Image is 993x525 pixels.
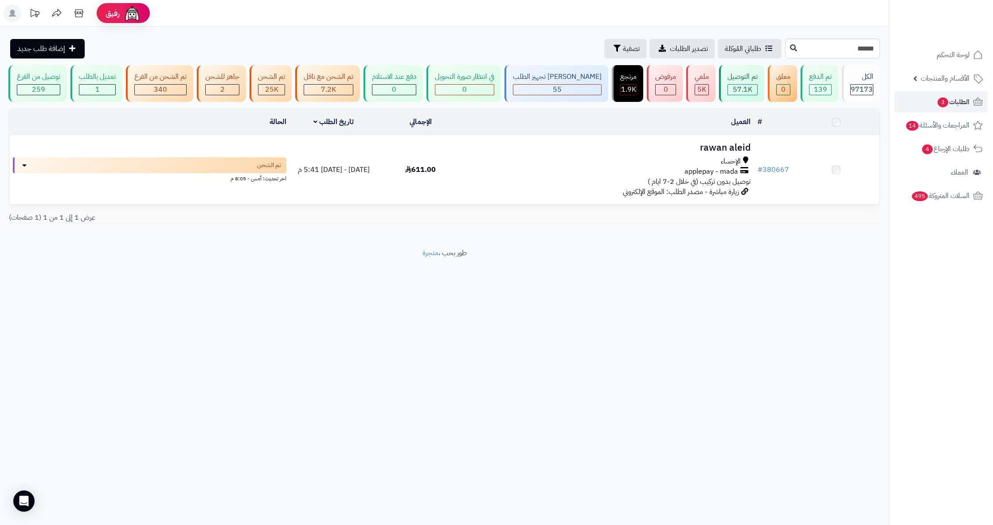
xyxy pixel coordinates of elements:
div: معلق [776,72,790,82]
img: logo-2.png [933,19,985,38]
span: العملاء [951,166,968,179]
a: معلق 0 [766,65,799,102]
div: دفع عند الاستلام [372,72,416,82]
span: السلات المتروكة [911,190,970,202]
div: 139 [809,85,831,95]
span: 5K [697,84,706,95]
span: طلباتي المُوكلة [725,43,761,54]
a: الطلبات3 [895,91,988,113]
a: #380667 [758,164,789,175]
div: 7222 [304,85,353,95]
span: 7.2K [321,84,336,95]
span: 0 [462,84,467,95]
span: 1.9K [621,84,636,95]
a: تم التوصيل 57.1K [717,65,766,102]
a: العملاء [895,162,988,183]
a: العميل [731,117,751,127]
div: 0 [435,85,494,95]
span: تصفية [623,43,640,54]
span: تم الشحن [257,161,281,170]
span: 0 [664,84,668,95]
div: توصيل من الفرع [17,72,60,82]
a: ملغي 5K [684,65,717,102]
span: 55 [553,84,562,95]
a: تم الشحن 25K [248,65,293,102]
div: 1 [79,85,115,95]
span: applepay - mada [684,167,738,177]
div: الكل [850,72,873,82]
span: 0 [781,84,786,95]
div: تم الشحن مع ناقل [304,72,353,82]
span: رفيق [106,8,120,19]
span: 2 [220,84,225,95]
span: 14 [906,121,919,131]
a: تصدير الطلبات [649,39,715,58]
img: ai-face.png [123,4,141,22]
div: 0 [372,85,416,95]
div: تم الشحن من الفرع [134,72,187,82]
div: تم الشحن [258,72,285,82]
span: 340 [154,84,167,95]
div: 340 [135,85,186,95]
div: تم التوصيل [727,72,758,82]
button: تصفية [604,39,647,58]
a: الكل97173 [840,65,882,102]
span: [DATE] - [DATE] 5:41 م [298,164,370,175]
a: الإجمالي [410,117,432,127]
a: تم الشحن مع ناقل 7.2K [293,65,362,102]
div: عرض 1 إلى 1 من 1 (1 صفحات) [2,213,445,223]
span: 0 [392,84,396,95]
div: 55 [513,85,601,95]
div: مرفوض [655,72,676,82]
span: 611.00 [405,164,436,175]
div: 0 [777,85,790,95]
a: مرفوض 0 [645,65,684,102]
a: المراجعات والأسئلة14 [895,115,988,136]
span: 495 [911,191,928,202]
div: في انتظار صورة التحويل [435,72,494,82]
div: 259 [17,85,60,95]
span: إضافة طلب جديد [17,43,65,54]
span: 57.1K [733,84,752,95]
span: 25K [265,84,278,95]
span: 1 [95,84,100,95]
a: مرتجع 1.9K [610,65,645,102]
span: الإحساء [721,156,741,167]
a: إضافة طلب جديد [10,39,85,58]
div: 0 [656,85,676,95]
a: # [758,117,762,127]
a: لوحة التحكم [895,44,988,66]
div: 5007 [695,85,708,95]
a: تم الشحن من الفرع 340 [124,65,195,102]
span: 259 [32,84,45,95]
span: 4 [922,144,933,155]
span: 3 [938,97,949,108]
div: [PERSON_NAME] تجهيز الطلب [513,72,602,82]
a: توصيل من الفرع 259 [7,65,69,102]
span: زيارة مباشرة - مصدر الطلب: الموقع الإلكتروني [623,187,739,197]
a: [PERSON_NAME] تجهيز الطلب 55 [503,65,610,102]
span: # [758,164,762,175]
div: تعديل بالطلب [79,72,116,82]
a: تاريخ الطلب [313,117,354,127]
span: تصدير الطلبات [670,43,708,54]
div: 57136 [728,85,757,95]
span: 97173 [851,84,873,95]
a: الحالة [270,117,286,127]
span: لوحة التحكم [937,49,970,61]
div: Open Intercom Messenger [13,490,35,512]
h3: rawan aleid [468,143,751,153]
a: طلبات الإرجاع4 [895,138,988,159]
div: 24950 [258,85,285,95]
span: 139 [814,84,827,95]
a: تحديثات المنصة [23,4,46,24]
span: المراجعات والأسئلة [905,119,970,132]
span: الأقسام والمنتجات [921,72,970,85]
span: الطلبات [937,96,970,108]
a: تم الدفع 139 [799,65,840,102]
a: تعديل بالطلب 1 [69,65,124,102]
div: 2 [206,85,239,95]
div: مرتجع [620,72,637,82]
div: تم الدفع [809,72,832,82]
div: 1855 [621,85,636,95]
